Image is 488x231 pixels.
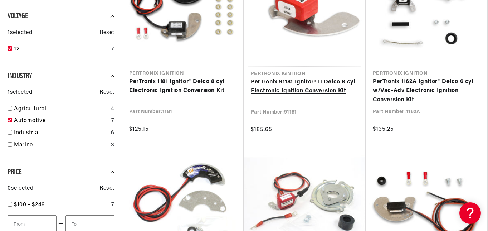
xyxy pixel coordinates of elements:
div: 7 [111,201,114,210]
div: 7 [111,45,114,54]
span: 0 selected [8,184,33,193]
span: Reset [99,88,114,97]
a: PerTronix 1162A Ignitor® Delco 6 cyl w/Vac-Adv Electronic Ignition Conversion Kit [373,77,480,105]
a: Agricultural [14,105,108,114]
span: Voltage [8,13,28,20]
span: $100 - $249 [14,202,45,208]
div: 3 [111,141,114,150]
span: — [58,220,64,229]
a: Industrial [14,129,108,138]
div: 6 [111,129,114,138]
span: Price [8,169,22,176]
a: PerTronix 1181 Ignitor® Delco 8 cyl Electronic Ignition Conversion Kit [129,77,236,96]
span: Industry [8,73,32,80]
a: Automotive [14,116,108,126]
a: 12 [14,45,108,54]
a: Marine [14,141,108,150]
div: 4 [111,105,114,114]
a: PerTronix 91181 Ignitor® II Delco 8 cyl Electronic Ignition Conversion Kit [251,78,358,96]
span: 1 selected [8,28,32,38]
div: 7 [111,116,114,126]
span: Reset [99,28,114,38]
span: 1 selected [8,88,32,97]
span: Reset [99,184,114,193]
